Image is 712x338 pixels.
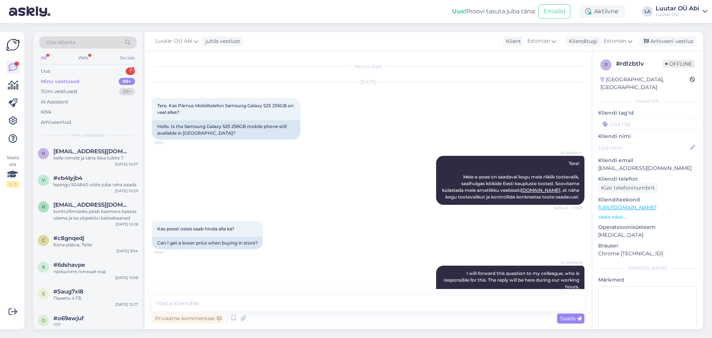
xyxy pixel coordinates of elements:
[598,223,697,231] p: Operatsioonisüsteem
[155,37,192,45] span: Luutar OÜ Abi
[656,6,699,12] div: Luutar OÜ Abi
[599,144,689,152] input: Lisa nimi
[598,132,697,140] p: Kliendi nimi
[116,248,138,254] div: [DATE] 9:54
[554,150,582,155] span: AI Assistent
[598,98,697,105] div: Kliendi info
[116,221,138,227] div: [DATE] 10:18
[521,187,560,193] a: [DOMAIN_NAME]
[598,196,697,204] p: Klienditeekond
[41,88,77,95] div: Tiimi vestlused
[41,78,79,85] div: Minu vestlused
[53,201,131,208] span: rop112@gmail.com
[157,103,295,115] span: Tere. Kas Pärnus Mobiiltelefon Samsung Galaxy S25 256GB on veel alles?
[118,53,136,63] div: Socials
[6,154,19,188] div: Vaata siia
[53,235,84,242] span: #c8gnqedj
[154,250,182,255] span: 19:59
[39,53,48,63] div: All
[6,38,20,52] img: Askly Logo
[41,108,52,116] div: Kõik
[554,260,582,265] span: AI Assistent
[6,181,19,188] div: 2 / 3
[598,164,697,172] p: [EMAIL_ADDRESS][DOMAIN_NAME]
[152,237,263,249] div: Can I get a lower price when buying in store?
[538,4,570,19] button: Emailid
[598,175,697,183] p: Kliendi telefon
[53,175,82,181] span: #vb4tyjb4
[53,262,85,268] span: #6dshavpe
[154,140,182,145] span: 19:59
[444,270,580,289] span: I will forward this question to my colleague, who is responsible for this. The reply will be here...
[598,265,697,272] div: [PERSON_NAME]
[503,37,521,45] div: Klient
[560,315,581,322] span: Saada
[115,188,138,194] div: [DATE] 10:29
[53,322,138,328] div: ???
[41,119,71,126] div: Arhiveeritud
[126,68,135,75] div: 1
[152,120,300,140] div: Hello. Is the Samsung Galaxy S25 256GB mobile phone still available in [GEOGRAPHIC_DATA]?
[46,39,76,46] span: Otsi kliente
[41,98,68,106] div: AI Assistent
[53,268,138,275] div: пришлите личный код
[115,161,138,167] div: [DATE] 10:37
[42,318,45,323] span: o
[152,314,224,324] div: Privaatne kommentaar
[157,226,234,232] span: Kas poest ostes saab hinda alla ka?
[53,288,83,295] span: #5aug7xl8
[598,231,697,239] p: [MEDICAL_DATA]
[115,302,138,307] div: [DATE] 15:27
[77,53,90,63] div: Web
[452,8,466,15] b: Uus!
[116,328,138,334] div: [DATE] 15:21
[598,242,697,250] p: Brauser
[115,275,138,280] div: [DATE] 15:58
[598,157,697,164] p: Kliendi email
[604,62,608,68] span: r
[598,204,656,211] a: [URL][DOMAIN_NAME]
[53,242,138,248] div: Kena päeva, Teile!
[71,132,105,138] span: Minu vestlused
[656,12,699,17] div: Luutar OÜ
[42,204,45,210] span: r
[42,177,45,183] span: v
[42,291,45,296] span: 5
[42,151,45,156] span: r
[452,7,535,16] div: Proovi tasuta juba täna:
[119,78,135,85] div: 99+
[53,295,138,302] div: Память 4 ГБ
[598,183,658,193] div: Küsi telefoninumbrit
[598,118,697,129] input: Lisa tag
[41,68,50,75] div: Uus
[53,315,84,322] span: #o69awjuf
[598,276,697,284] p: Märkmed
[42,237,45,243] span: c
[600,76,690,91] div: [GEOGRAPHIC_DATA], [GEOGRAPHIC_DATA]
[53,155,138,161] div: kelle nimele ja täna ikka tulete ?
[53,208,138,221] div: kontrollimiseks peab kaamera kaasas olema ja ka objektiivi kaitsekaaned
[656,6,708,17] a: Luutar OÜ AbiLuutar OÜ
[119,88,135,95] div: 99+
[527,37,550,45] span: Estonian
[42,264,45,270] span: 6
[598,250,697,257] p: Chrome [TECHNICAL_ID]
[566,37,597,45] div: Klienditugi
[579,5,624,18] div: Aktiivne
[662,60,695,68] span: Offline
[152,79,584,85] div: [DATE]
[639,36,696,46] div: Arhiveeri vestlus
[202,37,240,45] div: juhib vestlust
[604,37,626,45] span: Estonian
[616,59,662,68] div: # rdlzbtlv
[642,6,653,17] div: LA
[152,63,584,70] div: Vestlus algas
[598,214,697,220] p: Vaata edasi ...
[53,148,131,155] span: raidolink@hotmail.com
[598,109,697,117] p: Kliendi tag'id
[53,181,138,188] div: lepingu 924840 võite juba raha saada
[554,205,582,211] span: Nähtud ✓ 19:59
